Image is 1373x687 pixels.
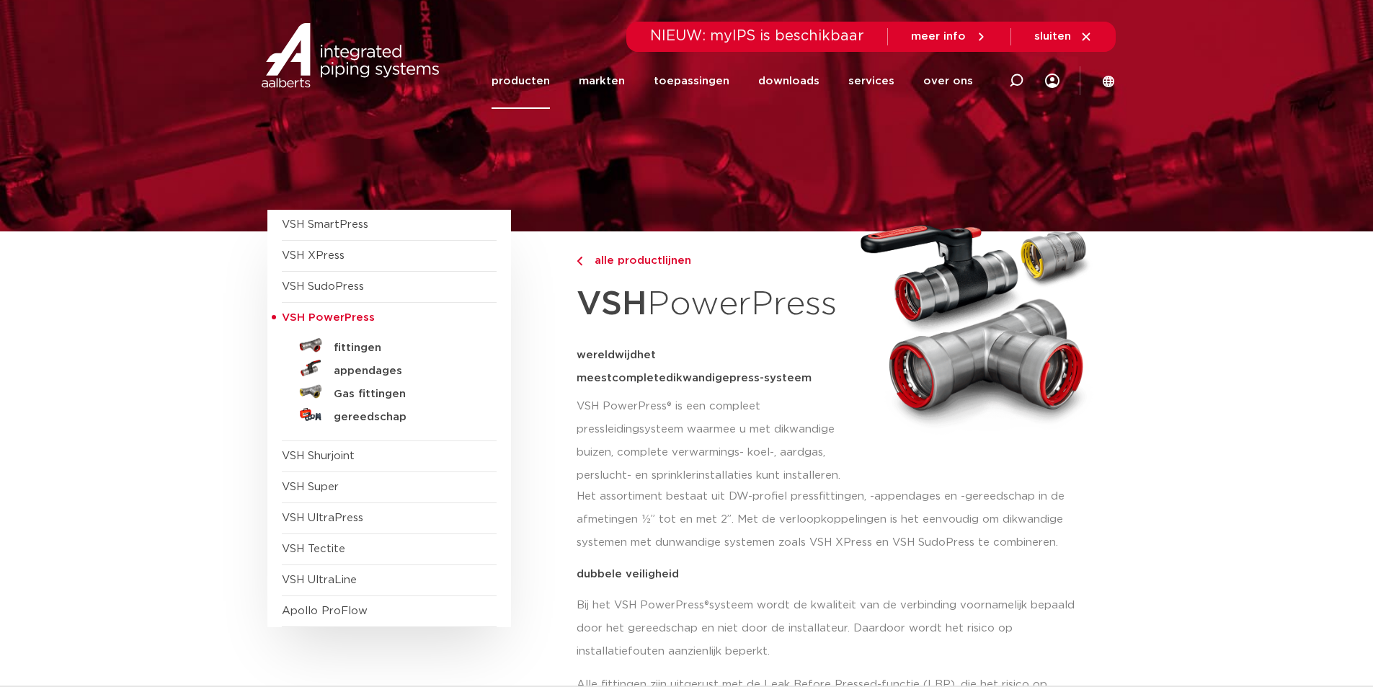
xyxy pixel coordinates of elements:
a: downloads [758,53,819,109]
span: sluiten [1034,31,1071,42]
a: VSH UltraLine [282,575,357,585]
a: appendages [282,357,497,380]
p: dubbele veiligheid [577,569,1097,580]
a: over ons [923,53,973,109]
a: VSH Tectite [282,544,345,554]
a: meer info [911,30,987,43]
p: VSH PowerPress® is een compleet pressleidingsysteem waarmee u met dikwandige buizen, complete ver... [577,395,847,487]
a: VSH SmartPress [282,219,368,230]
h5: appendages [334,365,476,378]
span: wereldwijd [577,350,637,360]
a: toepassingen [654,53,729,109]
h5: gereedschap [334,411,476,424]
a: VSH Shurjoint [282,451,355,461]
a: services [848,53,894,109]
a: markten [579,53,625,109]
a: sluiten [1034,30,1093,43]
span: ® [704,600,709,611]
span: Bij het VSH PowerPress [577,600,704,611]
a: VSH SudoPress [282,281,364,292]
span: alle productlijnen [586,255,691,266]
a: fittingen [282,334,497,357]
span: complete [612,373,666,384]
a: alle productlijnen [577,252,847,270]
img: chevron-right.svg [577,257,582,266]
a: VSH XPress [282,250,345,261]
a: producten [492,53,550,109]
strong: VSH [577,288,647,321]
span: meer info [911,31,966,42]
p: Het assortiment bestaat uit DW-profiel pressfittingen, -appendages en -gereedschap in de afmeting... [577,485,1097,554]
a: VSH UltraPress [282,513,363,523]
span: systeem wordt de kwaliteit van de verbinding voornamelijk bepaald door het gereedschap en niet do... [577,600,1075,657]
nav: Menu [492,53,973,109]
h5: Gas fittingen [334,388,476,401]
h5: fittingen [334,342,476,355]
a: gereedschap [282,403,497,426]
a: Apollo ProFlow [282,606,368,616]
span: NIEUW: myIPS is beschikbaar [650,29,864,43]
span: dikwandige [666,373,729,384]
span: het meest [577,350,656,384]
a: VSH Super [282,482,339,492]
h1: PowerPress [577,277,847,332]
span: press-systeem [729,373,812,384]
a: Gas fittingen [282,380,497,403]
span: VSH PowerPress [282,312,375,323]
